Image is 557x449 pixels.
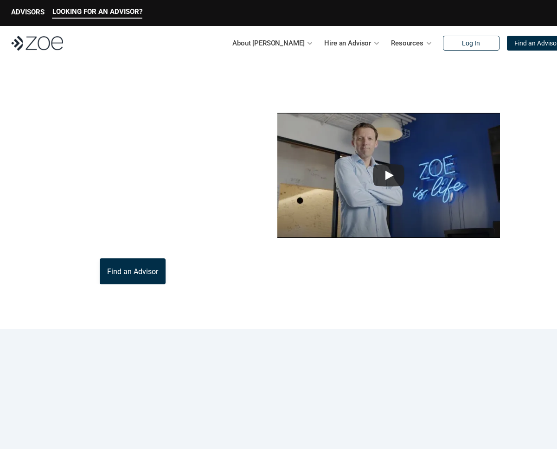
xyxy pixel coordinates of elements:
a: Find an Advisor [100,258,166,284]
p: [PERSON_NAME] is the modern wealth platform that allows you to find, hire, and work with vetted i... [22,147,243,192]
p: LOOKING FOR AN ADVISOR? [52,7,142,16]
p: This video is not investment advice and should not be relied on for such advice or as a substitut... [243,244,535,255]
a: Log In [443,36,499,51]
button: Play [373,164,404,186]
p: About [PERSON_NAME] [232,36,304,50]
p: Hire an Advisor [324,36,371,50]
p: Log In [462,39,480,47]
p: What is [PERSON_NAME]? [22,83,243,136]
p: Resources [391,36,423,50]
p: Find an Advisor [107,267,158,276]
img: sddefault.webp [277,113,500,238]
p: Through [PERSON_NAME]’s platform, you can connect with trusted financial advisors across [GEOGRAP... [22,203,243,247]
p: ADVISORS [11,8,45,16]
